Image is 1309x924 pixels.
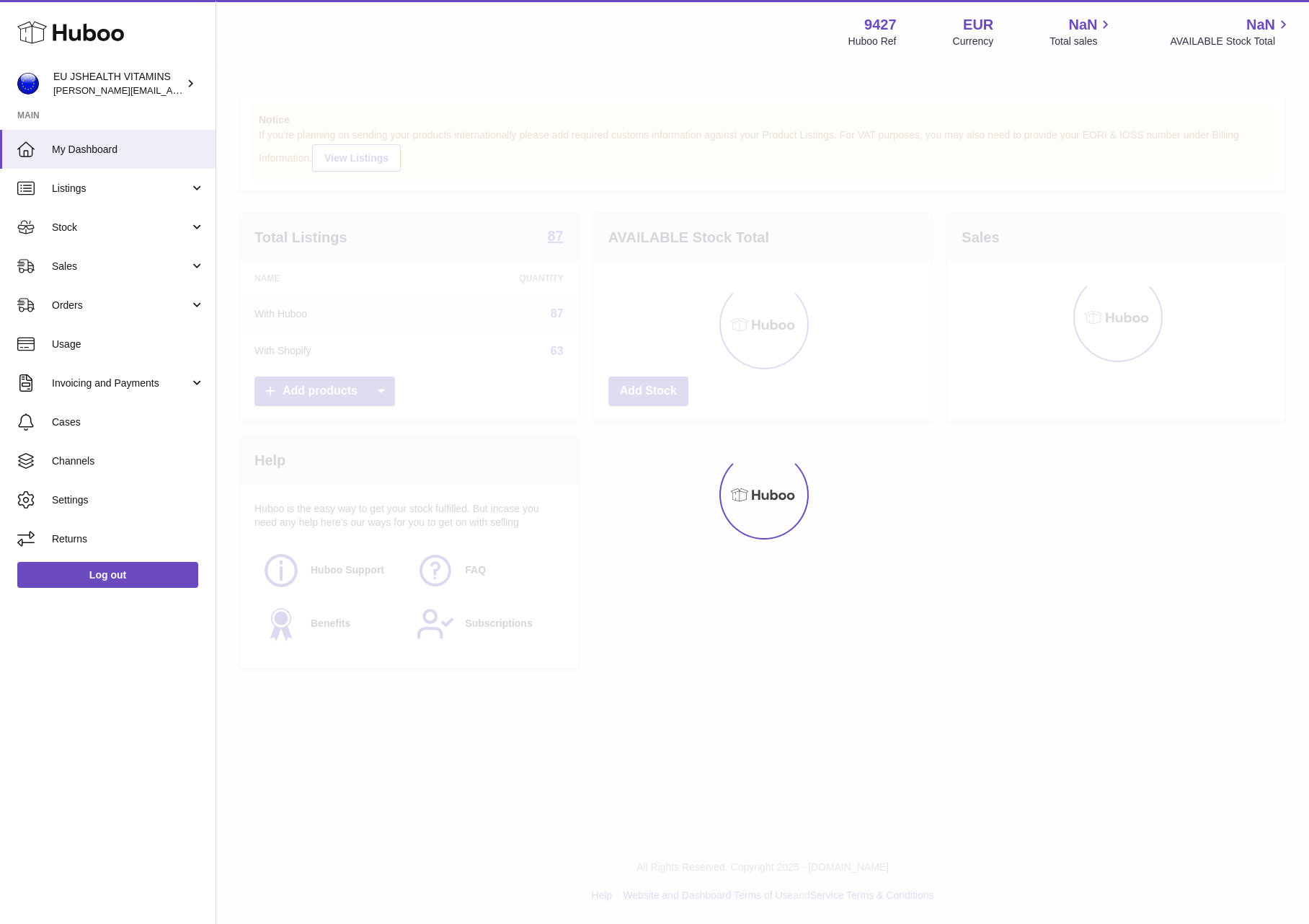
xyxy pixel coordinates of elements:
[52,532,205,546] span: Returns
[52,143,205,157] span: My Dashboard
[1068,15,1097,35] span: NaN
[1170,35,1292,48] span: AVAILABLE Stock Total
[53,70,183,97] div: EU JSHEALTH VITAMINS
[953,35,994,48] div: Currency
[52,299,190,312] span: Orders
[1050,15,1114,48] a: NaN Total sales
[17,562,198,588] a: Log out
[52,454,205,468] span: Channels
[52,260,190,273] span: Sales
[848,35,897,48] div: Huboo Ref
[52,182,190,195] span: Listings
[1170,15,1292,48] a: NaN AVAILABLE Stock Total
[52,493,205,507] span: Settings
[53,84,289,96] span: [PERSON_NAME][EMAIL_ADDRESS][DOMAIN_NAME]
[864,15,897,35] strong: 9427
[1050,35,1114,48] span: Total sales
[1246,15,1275,35] span: NaN
[963,15,993,35] strong: EUR
[52,377,190,390] span: Invoicing and Payments
[52,415,205,429] span: Cases
[52,221,190,234] span: Stock
[52,338,205,351] span: Usage
[17,73,39,94] img: laura@jessicasepel.com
